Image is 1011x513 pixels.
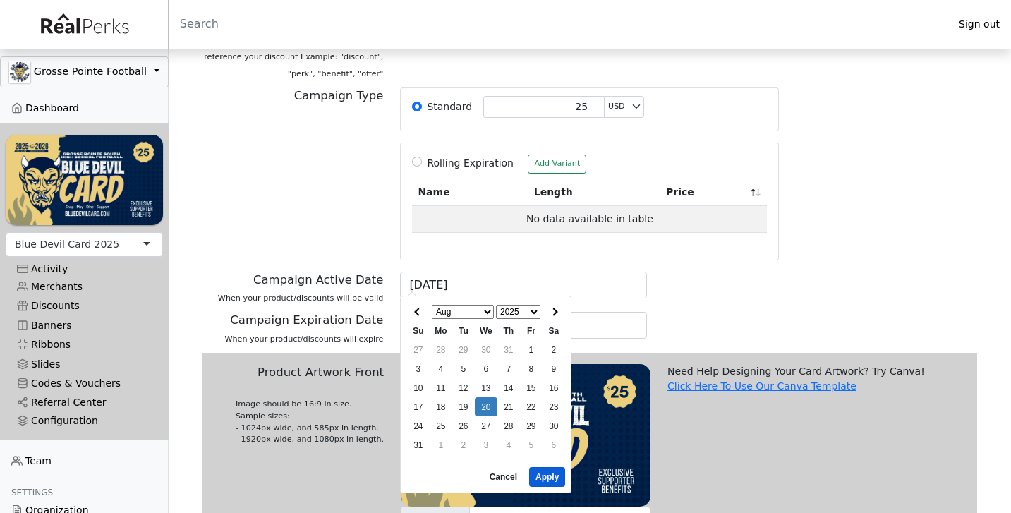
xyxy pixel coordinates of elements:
td: 17 [407,397,430,416]
td: 1 [430,435,452,454]
button: Add Variant [528,155,586,174]
th: Mo [430,321,452,340]
td: 2 [452,435,475,454]
td: 28 [497,416,520,435]
td: 4 [497,435,520,454]
label: Campaign Expiration Date [224,312,383,346]
td: 7 [497,359,520,378]
td: No data available in table [412,206,767,233]
select: Standard [604,96,644,118]
td: 25 [430,416,452,435]
td: 24 [407,416,430,435]
span: When your product/discounts will expire [224,334,383,344]
a: Discounts [6,296,163,315]
input: Standard [483,96,605,118]
th: Fr [520,321,543,340]
a: Merchants [6,277,163,296]
td: 22 [520,397,543,416]
td: 27 [475,416,497,435]
td: 31 [497,340,520,359]
th: Name [412,179,528,206]
th: Th [497,321,520,340]
td: 16 [543,378,565,397]
th: Price [660,179,767,206]
td: 26 [452,416,475,435]
td: 14 [497,378,520,397]
td: 12 [452,378,475,397]
td: 20 [475,397,497,416]
td: 6 [475,359,497,378]
label: Campaign Active Date [218,272,384,306]
td: 3 [407,359,430,378]
td: 5 [520,435,543,454]
td: 4 [430,359,452,378]
td: 28 [430,340,452,359]
span: Settings [11,488,53,497]
td: 9 [543,359,565,378]
a: Click Here To Use Our Canva Template [667,380,856,392]
td: 18 [430,397,452,416]
a: Banners [6,316,163,335]
td: 8 [520,359,543,378]
label: Product Artwork Front [236,364,384,447]
div: Blue Devil Card 2025 [15,237,119,252]
a: Codes & Vouchers [6,374,163,393]
td: 3 [475,435,497,454]
td: 29 [452,340,475,359]
td: 21 [497,397,520,416]
td: 30 [543,416,565,435]
td: 19 [452,397,475,416]
label: Campaign Type [294,87,384,105]
div: Activity [17,263,152,275]
td: 2 [543,340,565,359]
input: Search [169,7,948,41]
span: When your product/discounts will be valid [218,294,384,303]
td: 27 [407,340,430,359]
td: 10 [407,378,430,397]
td: 13 [475,378,497,397]
td: 11 [430,378,452,397]
a: Slides [6,354,163,373]
div: Configuration [17,415,152,427]
td: 5 [452,359,475,378]
div: Need Help Designing Your Card Artwork? Try Canva! [667,364,977,379]
td: 6 [543,435,565,454]
th: Sa [543,321,565,340]
button: Cancel [483,467,523,487]
th: Length [528,179,660,206]
th: We [475,321,497,340]
td: 15 [520,378,543,397]
img: real_perks_logo-01.svg [33,8,135,40]
th: Su [407,321,430,340]
td: 1 [520,340,543,359]
td: 31 [407,435,430,454]
td: 29 [520,416,543,435]
a: Referral Center [6,393,163,412]
label: Standard [427,96,655,118]
a: Sign out [948,15,1011,34]
td: 23 [543,397,565,416]
img: GAa1zriJJmkmu1qRtUwg8x1nQwzlKm3DoqW9UgYl.jpg [9,61,30,83]
td: 30 [475,340,497,359]
label: Rolling Expiration [427,156,514,171]
span: The singular form, improper noun used to reference your discount Example: "discount", "perk", "be... [204,35,383,78]
a: Ribbons [6,335,163,354]
div: Image should be 16:9 in size. Sample sizes: - 1024px wide, and 585px in length. - 1920px wide, an... [236,399,384,446]
button: Apply [529,467,565,487]
img: WvZzOez5OCqmO91hHZfJL7W2tJ07LbGMjwPPNJwI.png [6,135,163,224]
th: Tu [452,321,475,340]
